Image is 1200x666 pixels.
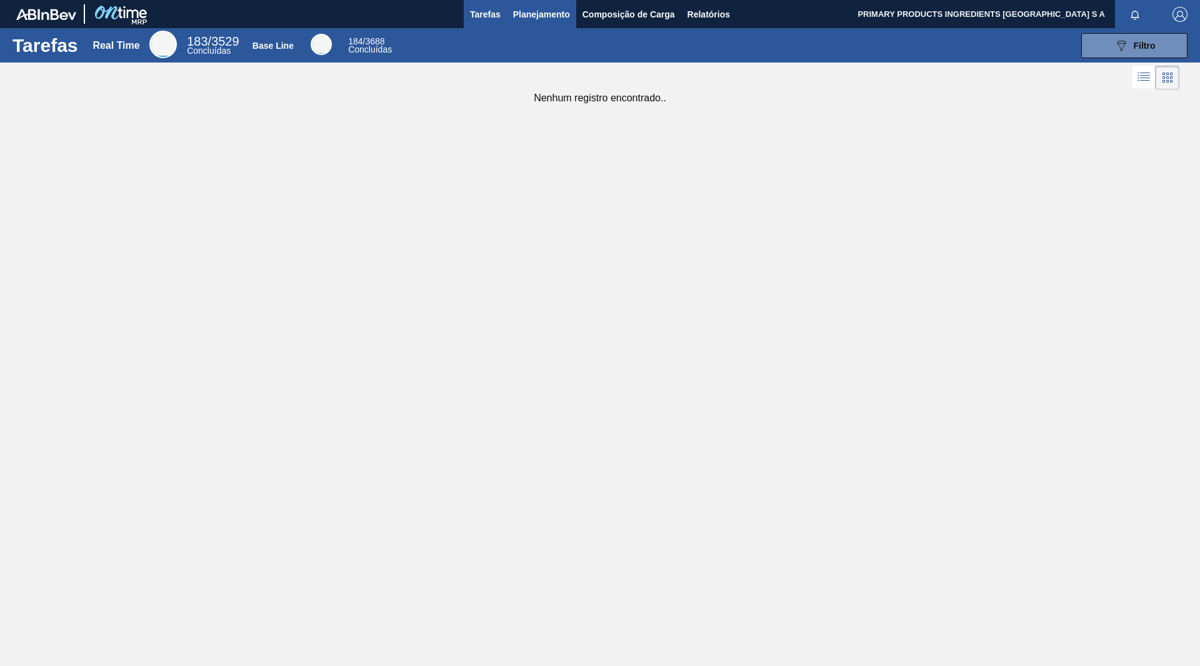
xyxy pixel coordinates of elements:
span: Filtro [1134,41,1156,51]
span: Relatórios [687,7,730,22]
span: / 3688 [348,36,384,46]
span: Concluídas [187,46,231,56]
span: Composição de Carga [582,7,675,22]
img: TNhmsLtSVTkK8tSr43FrP2fwEKptu5GPRR3wAAAABJRU5ErkJggg== [16,9,76,20]
img: Logout [1172,7,1187,22]
div: Visão em Cards [1156,66,1179,89]
h1: Tarefas [12,38,78,53]
span: Tarefas [470,7,501,22]
div: Real Time [92,40,139,51]
span: 183 [187,34,207,48]
button: Filtro [1081,33,1187,58]
div: Base Line [252,41,294,51]
div: Base Line [348,38,392,54]
span: Concluídas [348,44,392,54]
div: Real Time [187,36,239,55]
div: Base Line [311,34,332,55]
div: Visão em Lista [1132,66,1156,89]
div: Real Time [149,31,177,58]
button: Notificações [1115,6,1155,23]
span: 184 [348,36,362,46]
span: Planejamento [513,7,570,22]
span: / 3529 [187,34,239,48]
